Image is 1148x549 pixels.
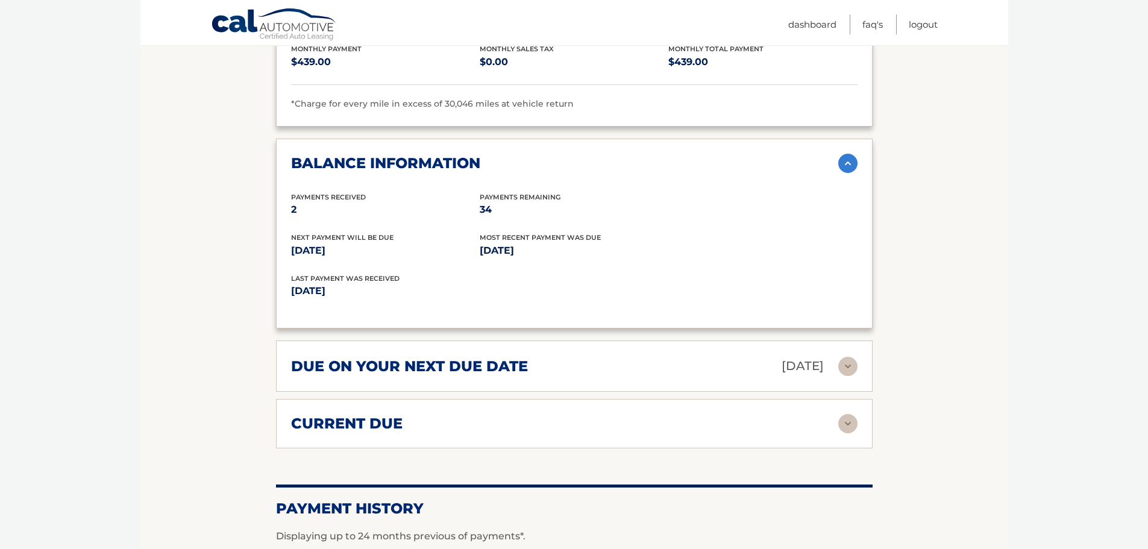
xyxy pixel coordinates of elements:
span: Monthly Total Payment [668,45,764,53]
span: Last Payment was received [291,274,400,283]
h2: balance information [291,154,480,172]
img: accordion-active.svg [838,154,858,173]
p: Displaying up to 24 months previous of payments*. [276,529,873,544]
span: Monthly Payment [291,45,362,53]
p: [DATE] [782,356,824,377]
span: Most Recent Payment Was Due [480,233,601,242]
img: accordion-rest.svg [838,357,858,376]
span: Payments Received [291,193,366,201]
p: $439.00 [291,54,480,71]
p: [DATE] [291,283,574,300]
span: Next Payment will be due [291,233,394,242]
p: $439.00 [668,54,857,71]
p: 34 [480,201,668,218]
a: FAQ's [862,14,883,34]
a: Dashboard [788,14,836,34]
h2: current due [291,415,403,433]
span: Payments Remaining [480,193,560,201]
span: Monthly Sales Tax [480,45,554,53]
a: Cal Automotive [211,8,337,43]
h2: Payment History [276,500,873,518]
p: [DATE] [480,242,668,259]
img: accordion-rest.svg [838,414,858,433]
p: $0.00 [480,54,668,71]
p: [DATE] [291,242,480,259]
p: 2 [291,201,480,218]
h2: due on your next due date [291,357,528,375]
span: *Charge for every mile in excess of 30,046 miles at vehicle return [291,98,574,109]
a: Logout [909,14,938,34]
